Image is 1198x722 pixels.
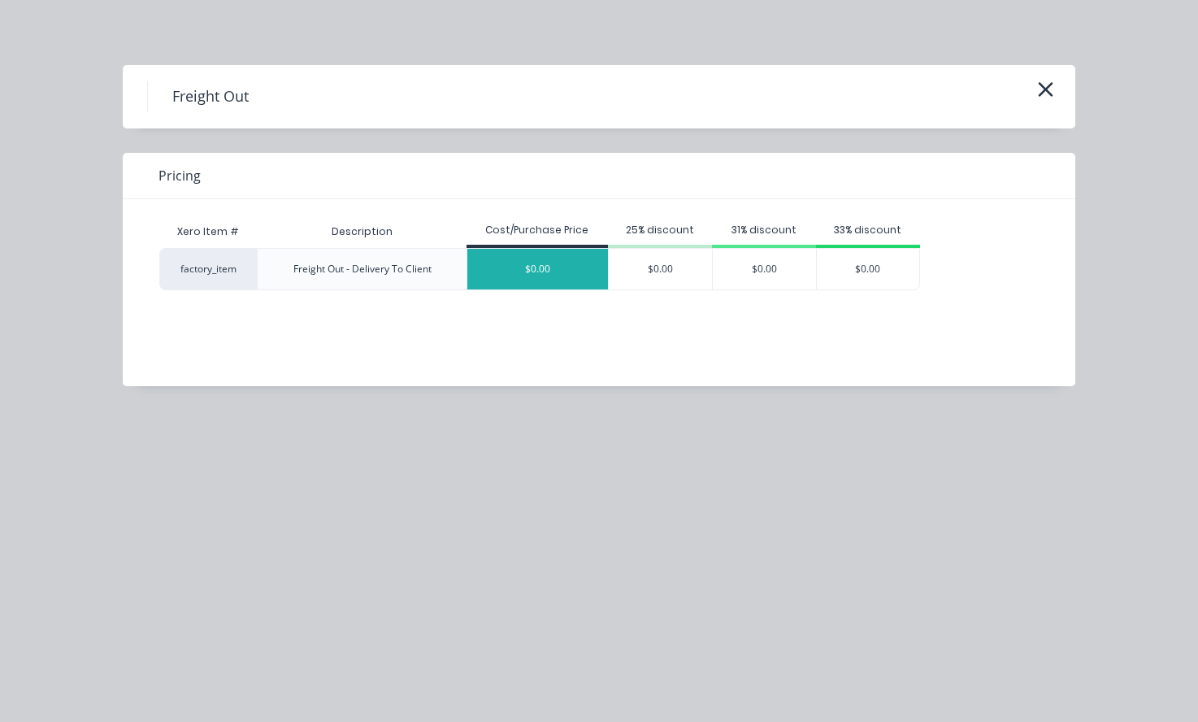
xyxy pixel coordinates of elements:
div: $0.00 [467,249,608,289]
h4: Freight Out [147,81,273,112]
div: $0.00 [713,249,816,289]
span: Pricing [158,166,201,185]
div: Freight Out - Delivery To Client [293,262,432,276]
div: 25% discount [608,223,712,237]
div: factory_item [159,248,257,290]
div: 33% discount [816,223,920,237]
div: Cost/Purchase Price [467,223,608,237]
div: Xero Item # [159,215,257,248]
div: 31% discount [712,223,816,237]
div: $0.00 [817,249,919,289]
div: Description [319,211,406,252]
div: $0.00 [609,249,712,289]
